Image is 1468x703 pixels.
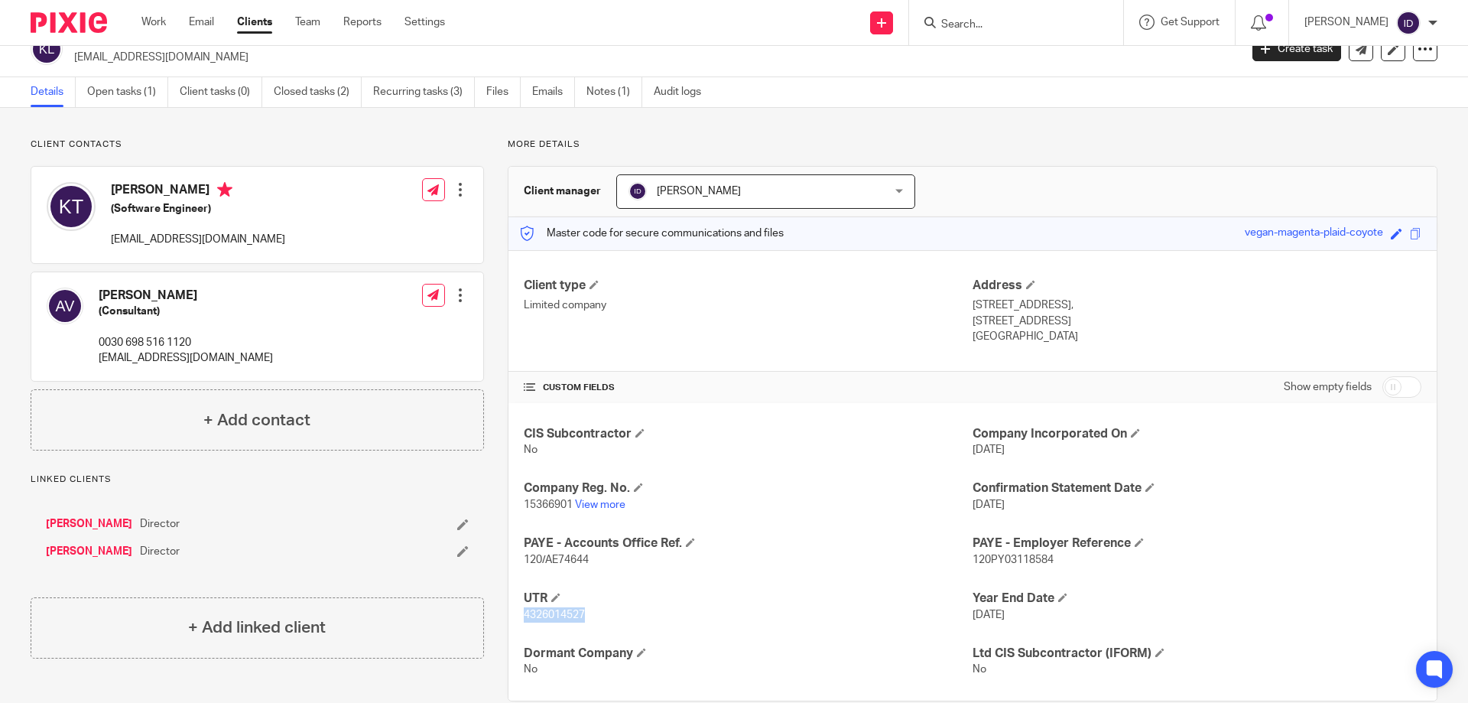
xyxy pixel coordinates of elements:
[99,350,273,366] p: [EMAIL_ADDRESS][DOMAIN_NAME]
[524,555,589,565] span: 120/AE74644
[524,646,973,662] h4: Dormant Company
[1161,17,1220,28] span: Get Support
[189,15,214,30] a: Email
[46,544,132,559] a: [PERSON_NAME]
[524,610,585,620] span: 4326014527
[31,12,107,33] img: Pixie
[343,15,382,30] a: Reports
[1245,225,1383,242] div: vegan-magenta-plaid-coyote
[217,182,232,197] i: Primary
[87,77,168,107] a: Open tasks (1)
[1396,11,1421,35] img: svg%3E
[140,516,180,532] span: Director
[654,77,713,107] a: Audit logs
[1252,37,1341,61] a: Create task
[973,444,1005,455] span: [DATE]
[180,77,262,107] a: Client tasks (0)
[575,500,625,510] a: View more
[524,382,973,394] h4: CUSTOM FIELDS
[99,335,273,350] p: 0030 698 516 1120
[99,304,273,319] h5: (Consultant)
[46,516,132,532] a: [PERSON_NAME]
[973,426,1421,442] h4: Company Incorporated On
[47,288,83,324] img: svg%3E
[31,474,484,486] p: Linked clients
[973,555,1054,565] span: 120PY03118584
[295,15,320,30] a: Team
[973,480,1421,496] h4: Confirmation Statement Date
[486,77,521,107] a: Files
[973,314,1421,329] p: [STREET_ADDRESS]
[237,15,272,30] a: Clients
[141,15,166,30] a: Work
[47,182,96,231] img: svg%3E
[973,535,1421,552] h4: PAYE - Employer Reference
[373,77,475,107] a: Recurring tasks (3)
[524,535,973,552] h4: PAYE - Accounts Office Ref.
[524,664,538,675] span: No
[524,184,601,199] h3: Client manager
[657,186,741,197] span: [PERSON_NAME]
[524,500,573,510] span: 15366901
[973,610,1005,620] span: [DATE]
[203,408,310,432] h4: + Add contact
[520,226,784,241] p: Master code for secure communications and files
[973,646,1421,662] h4: Ltd CIS Subcontractor (IFORM)
[524,298,973,313] p: Limited company
[524,591,973,607] h4: UTR
[586,77,642,107] a: Notes (1)
[1284,379,1372,395] label: Show empty fields
[404,15,445,30] a: Settings
[940,18,1077,32] input: Search
[973,664,986,675] span: No
[31,138,484,151] p: Client contacts
[973,500,1005,510] span: [DATE]
[524,426,973,442] h4: CIS Subcontractor
[524,480,973,496] h4: Company Reg. No.
[1304,15,1388,30] p: [PERSON_NAME]
[973,298,1421,313] p: [STREET_ADDRESS],
[111,201,285,216] h5: (Software Engineer)
[973,591,1421,607] h4: Year End Date
[111,182,285,201] h4: [PERSON_NAME]
[74,50,1229,65] p: [EMAIL_ADDRESS][DOMAIN_NAME]
[524,278,973,294] h4: Client type
[188,616,326,640] h4: + Add linked client
[274,77,362,107] a: Closed tasks (2)
[524,444,538,455] span: No
[532,77,575,107] a: Emails
[508,138,1437,151] p: More details
[99,288,273,304] h4: [PERSON_NAME]
[31,33,63,65] img: svg%3E
[31,77,76,107] a: Details
[140,544,180,559] span: Director
[973,278,1421,294] h4: Address
[111,232,285,247] p: [EMAIL_ADDRESS][DOMAIN_NAME]
[973,329,1421,344] p: [GEOGRAPHIC_DATA]
[628,182,647,200] img: svg%3E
